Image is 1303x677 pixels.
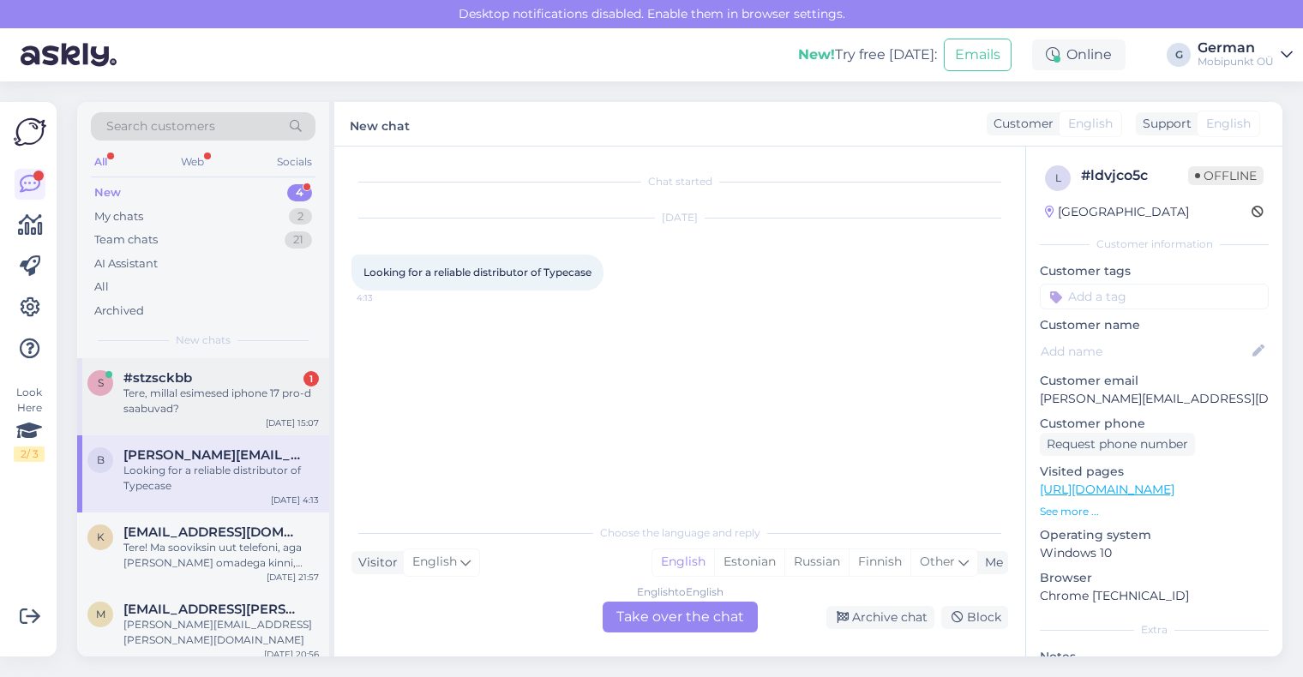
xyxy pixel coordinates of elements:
div: All [91,151,111,173]
span: l [1055,171,1061,184]
div: # ldvjco5c [1081,165,1188,186]
input: Add a tag [1040,284,1269,309]
div: New [94,184,121,201]
div: Me [978,554,1003,572]
div: Choose the language and reply [351,525,1008,541]
div: Archive chat [826,606,934,629]
div: [GEOGRAPHIC_DATA] [1045,203,1189,221]
p: [PERSON_NAME][EMAIL_ADDRESS][DOMAIN_NAME] [1040,390,1269,408]
span: Search customers [106,117,215,135]
div: Archived [94,303,144,320]
div: Block [941,606,1008,629]
div: 2 / 3 [14,446,45,462]
div: Team chats [94,231,158,249]
div: [PERSON_NAME][EMAIL_ADDRESS][PERSON_NAME][DOMAIN_NAME] [123,617,319,648]
b: New! [798,46,835,63]
div: 1 [303,371,319,386]
p: Windows 10 [1040,544,1269,562]
p: Browser [1040,569,1269,587]
div: Russian [784,549,849,575]
div: [DATE] [351,210,1008,225]
div: Customer information [1040,237,1269,252]
div: English [652,549,714,575]
div: [DATE] 21:57 [267,571,319,584]
div: Customer [987,115,1054,133]
span: k [97,530,105,543]
p: Customer name [1040,316,1269,334]
div: Extra [1040,622,1269,638]
div: My chats [94,208,143,225]
div: Tere! Ma sooviksin uut telefoni, aga [PERSON_NAME] omadega kinni, tahaks midagi mis on kõrgem kui... [123,540,319,571]
span: New chats [176,333,231,348]
span: #stzsckbb [123,370,192,386]
div: 21 [285,231,312,249]
p: Chrome [TECHNICAL_ID] [1040,587,1269,605]
span: Offline [1188,166,1264,185]
a: [URL][DOMAIN_NAME] [1040,482,1174,497]
div: 4 [287,184,312,201]
div: Estonian [714,549,784,575]
div: Look Here [14,385,45,462]
div: Finnish [849,549,910,575]
div: Try free [DATE]: [798,45,937,65]
a: GermanMobipunkt OÜ [1198,41,1293,69]
p: Notes [1040,648,1269,666]
div: AI Assistant [94,255,158,273]
p: Customer tags [1040,262,1269,280]
div: [DATE] 4:13 [271,494,319,506]
span: 4:13 [357,291,421,304]
span: m [96,608,105,620]
label: New chat [350,112,410,135]
div: Chat started [351,174,1008,189]
p: Operating system [1040,526,1269,544]
div: Visitor [351,554,398,572]
span: benson@typecase.co [123,447,302,463]
div: [DATE] 20:56 [264,648,319,661]
span: English [1206,115,1251,133]
span: English [1068,115,1113,133]
span: b [97,453,105,466]
input: Add name [1041,342,1249,361]
span: Looking for a reliable distributor of Typecase [363,266,591,279]
span: English [412,553,457,572]
span: Other [920,554,955,569]
p: Customer email [1040,372,1269,390]
span: kunozifier@gmail.com [123,524,302,540]
div: Request phone number [1040,433,1195,456]
div: Looking for a reliable distributor of Typecase [123,463,319,494]
p: Customer phone [1040,415,1269,433]
span: monika.aedma@gmail.com [123,602,302,617]
div: Web [177,151,207,173]
div: English to English [637,584,724,600]
div: G [1167,43,1191,67]
div: German [1198,41,1274,55]
div: All [94,279,109,296]
button: Emails [944,39,1012,71]
div: Online [1032,39,1126,70]
p: Visited pages [1040,463,1269,481]
div: Support [1136,115,1192,133]
div: 2 [289,208,312,225]
div: [DATE] 15:07 [266,416,319,429]
p: See more ... [1040,504,1269,519]
span: s [98,376,104,389]
div: Tere, millal esimesed iphone 17 pro-d saabuvad? [123,386,319,416]
div: Mobipunkt OÜ [1198,55,1274,69]
div: Take over the chat [603,602,758,632]
img: Askly Logo [14,116,46,148]
div: Socials [273,151,315,173]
